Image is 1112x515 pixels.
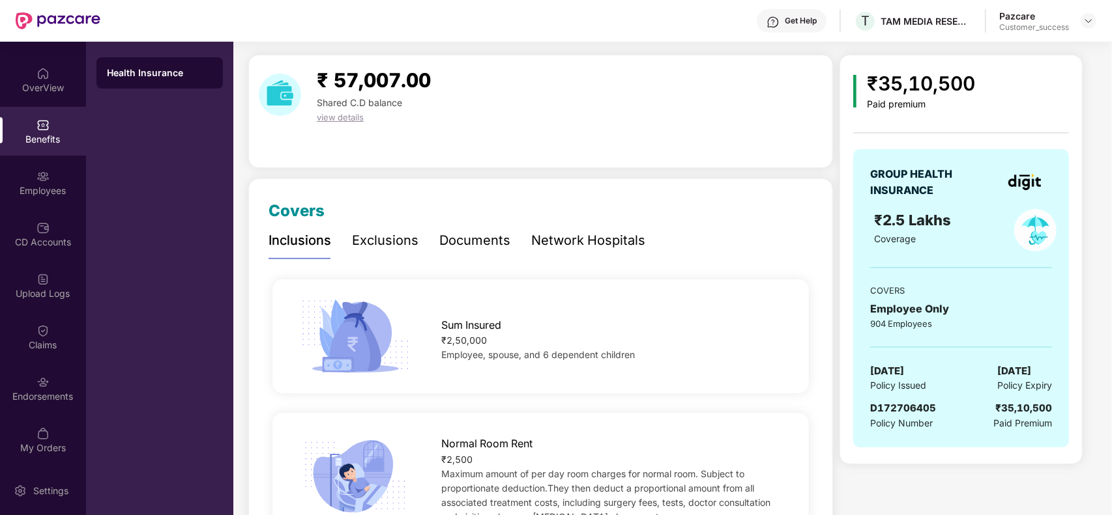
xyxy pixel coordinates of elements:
img: download [259,74,301,116]
div: ₹35,10,500 [995,400,1052,416]
img: svg+xml;base64,PHN2ZyBpZD0iRW5kb3JzZW1lbnRzIiB4bWxucz0iaHR0cDovL3d3dy53My5vcmcvMjAwMC9zdmciIHdpZH... [37,376,50,389]
div: ₹2,50,000 [441,333,785,348]
img: svg+xml;base64,PHN2ZyBpZD0iQmVuZWZpdHMiIHhtbG5zPSJodHRwOi8vd3d3LnczLm9yZy8yMDAwL3N2ZyIgd2lkdGg9Ij... [37,118,50,132]
img: svg+xml;base64,PHN2ZyBpZD0iSG9tZSIgeG1sbnM9Imh0dHA6Ly93d3cudzMub3JnLzIwMDAvc3ZnIiB3aWR0aD0iMjAiIG... [37,67,50,80]
div: Customer_success [999,22,1069,33]
span: Covers [269,201,325,220]
img: policyIcon [1014,209,1057,251]
img: svg+xml;base64,PHN2ZyBpZD0iSGVscC0zMngzMiIgeG1sbnM9Imh0dHA6Ly93d3cudzMub3JnLzIwMDAvc3ZnIiB3aWR0aD... [767,16,780,29]
span: Sum Insured [441,317,501,333]
div: ₹2,500 [441,452,785,467]
div: GROUP HEALTH INSURANCE [870,166,984,199]
img: New Pazcare Logo [16,12,100,29]
span: T [861,13,870,29]
img: icon [297,296,414,378]
span: ₹2.5 Lakhs [875,212,956,229]
span: Employee, spouse, and 6 dependent children [441,349,635,360]
div: Exclusions [352,230,418,251]
span: [DATE] [870,363,904,379]
span: [DATE] [997,363,1031,379]
div: Network Hospitals [531,230,645,251]
div: TAM MEDIA RESEARCH PRIVATE LIMITED [881,15,972,27]
img: svg+xml;base64,PHN2ZyBpZD0iTXlfT3JkZXJzIiBkYXRhLW5hbWU9Ik15IE9yZGVycyIgeG1sbnM9Imh0dHA6Ly93d3cudz... [37,427,50,440]
span: Policy Issued [870,378,926,393]
div: Paid premium [867,99,975,110]
span: Paid Premium [993,416,1052,430]
div: Settings [29,484,72,497]
span: Policy Number [870,417,933,428]
div: COVERS [870,284,1052,297]
img: svg+xml;base64,PHN2ZyBpZD0iRW1wbG95ZWVzIiB4bWxucz0iaHR0cDovL3d3dy53My5vcmcvMjAwMC9zdmciIHdpZHRoPS... [37,170,50,183]
span: D172706405 [870,402,936,414]
span: Shared C.D balance [317,97,402,108]
span: Coverage [875,233,916,244]
div: Employee Only [870,301,1052,317]
img: svg+xml;base64,PHN2ZyBpZD0iQ2xhaW0iIHhtbG5zPSJodHRwOi8vd3d3LnczLm9yZy8yMDAwL3N2ZyIgd2lkdGg9IjIwIi... [37,324,50,337]
img: icon [853,75,856,107]
div: Health Insurance [107,66,212,79]
div: Get Help [785,16,817,26]
img: svg+xml;base64,PHN2ZyBpZD0iQ0RfQWNjb3VudHMiIGRhdGEtbmFtZT0iQ0QgQWNjb3VudHMiIHhtbG5zPSJodHRwOi8vd3... [37,221,50,234]
div: Inclusions [269,230,331,251]
img: svg+xml;base64,PHN2ZyBpZD0iRHJvcGRvd24tMzJ4MzIiIHhtbG5zPSJodHRwOi8vd3d3LnczLm9yZy8yMDAwL3N2ZyIgd2... [1083,16,1094,26]
span: Policy Expiry [997,378,1052,393]
div: Documents [439,230,510,251]
div: 904 Employees [870,317,1052,330]
img: svg+xml;base64,PHN2ZyBpZD0iU2V0dGluZy0yMHgyMCIgeG1sbnM9Imh0dHA6Ly93d3cudzMub3JnLzIwMDAvc3ZnIiB3aW... [14,484,27,497]
div: ₹35,10,500 [867,68,975,99]
div: Pazcare [999,10,1069,22]
span: Normal Room Rent [441,436,533,452]
span: view details [317,112,364,122]
img: svg+xml;base64,PHN2ZyBpZD0iVXBsb2FkX0xvZ3MiIGRhdGEtbmFtZT0iVXBsb2FkIExvZ3MiIHhtbG5zPSJodHRwOi8vd3... [37,273,50,286]
img: insurerLogo [1008,174,1041,190]
span: ₹ 57,007.00 [317,68,431,92]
